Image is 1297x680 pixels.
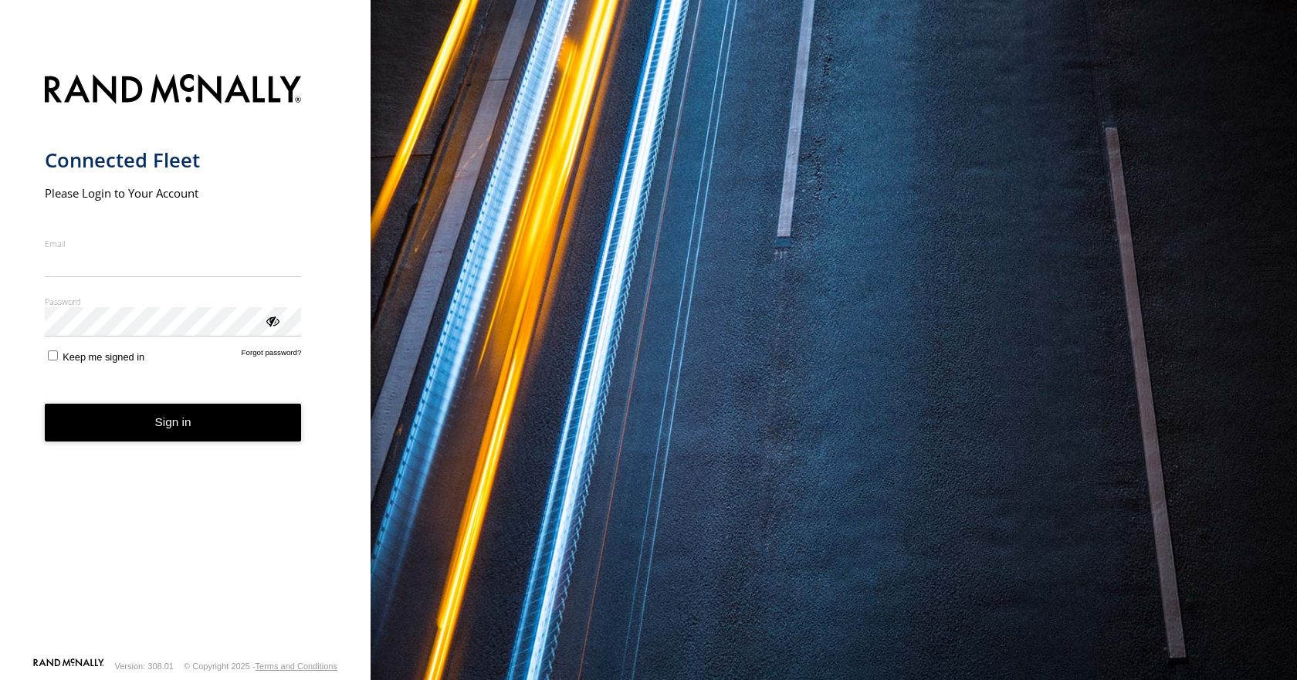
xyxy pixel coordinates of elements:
div: ViewPassword [264,313,279,328]
form: main [45,65,327,657]
button: Sign in [45,404,302,441]
label: Password [45,296,302,307]
div: © Copyright 2025 - [184,661,337,671]
div: Version: 308.01 [115,661,174,671]
a: Visit our Website [33,658,104,674]
a: Forgot password? [242,348,302,363]
h2: Please Login to Your Account [45,185,302,201]
a: Terms and Conditions [256,661,337,671]
h1: Connected Fleet [45,147,302,173]
img: Rand McNally [45,71,302,110]
label: Email [45,238,302,249]
input: Keep me signed in [48,350,58,360]
span: Keep me signed in [63,351,144,363]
